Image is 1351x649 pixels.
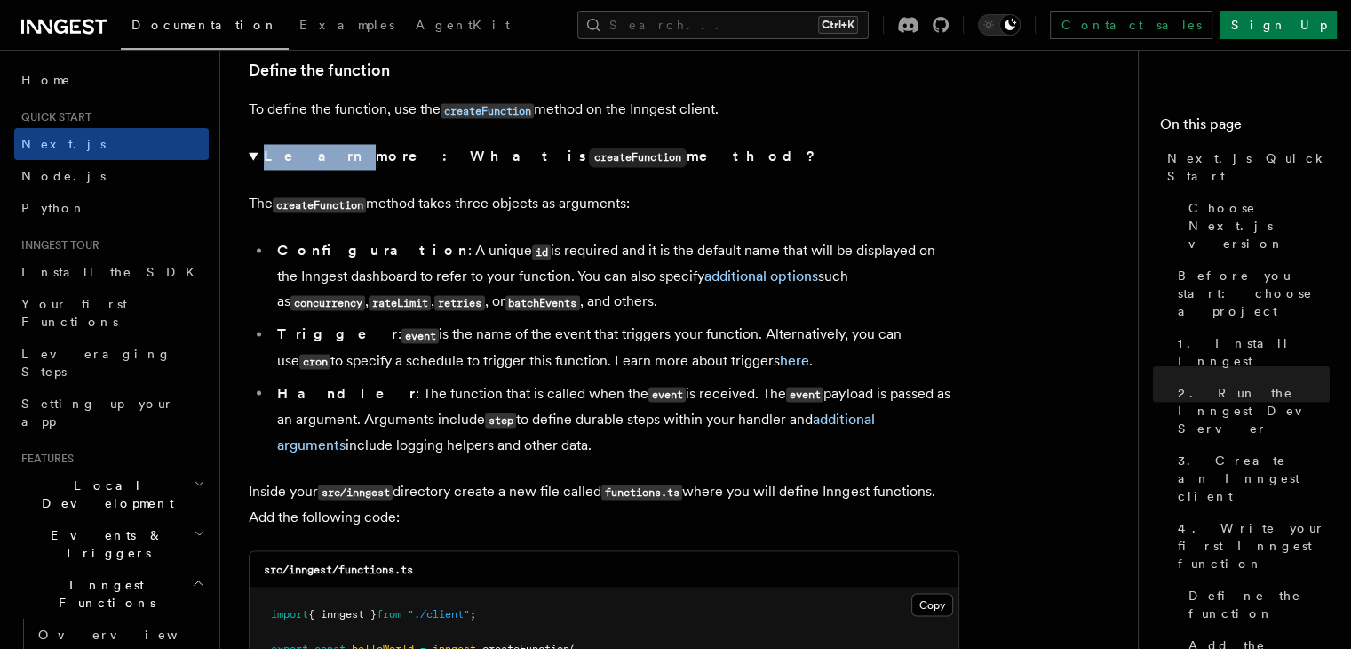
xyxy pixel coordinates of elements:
li: : The function that is called when the is received. The payload is passed as an argument. Argumen... [272,381,959,457]
span: Choose Next.js version [1188,199,1330,252]
span: 3. Create an Inngest client [1178,452,1330,505]
span: Local Development [14,477,194,512]
li: : A unique is required and it is the default name that will be displayed on the Inngest dashboard... [272,238,959,315]
span: 2. Run the Inngest Dev Server [1178,384,1330,437]
a: Define the function [1181,580,1330,629]
a: Contact sales [1050,11,1212,39]
summary: Learn more: What iscreateFunctionmethod? [249,144,959,170]
a: createFunction [441,100,534,117]
a: Choose Next.js version [1181,192,1330,260]
a: Python [14,192,209,224]
span: Python [21,201,86,215]
h4: On this page [1160,114,1330,142]
button: Toggle dark mode [978,14,1021,36]
span: Documentation [131,18,278,32]
a: Setting up your app [14,388,209,437]
span: ; [470,607,476,620]
code: functions.ts [601,485,682,500]
a: 4. Write your first Inngest function [1171,512,1330,580]
span: Overview [38,628,221,642]
span: Home [21,71,71,89]
span: Inngest tour [14,238,99,252]
span: Next.js [21,137,106,151]
span: 1. Install Inngest [1178,334,1330,370]
span: Next.js Quick Start [1167,149,1330,185]
span: AgentKit [416,18,510,32]
code: createFunction [589,148,687,167]
kbd: Ctrl+K [818,16,858,34]
button: Copy [911,593,953,616]
span: Features [14,452,74,466]
strong: Trigger [277,325,398,342]
span: Quick start [14,110,91,124]
code: id [532,244,551,260]
code: src/inngest [318,485,393,500]
a: Next.js [14,128,209,160]
code: event [648,387,686,402]
strong: Configuration [277,242,468,259]
span: Examples [299,18,394,32]
span: import [271,607,308,620]
strong: Handler [277,384,416,401]
a: additional options [704,268,818,284]
span: Define the function [1188,587,1330,622]
a: Sign Up [1220,11,1337,39]
code: rateLimit [369,295,431,310]
code: cron [299,354,330,369]
span: Install the SDK [21,265,205,279]
li: : is the name of the event that triggers your function. Alternatively, you can use to specify a s... [272,322,959,373]
a: 2. Run the Inngest Dev Server [1171,377,1330,445]
code: createFunction [273,197,366,212]
a: AgentKit [405,5,521,48]
a: Node.js [14,160,209,192]
span: from [377,607,401,620]
span: 4. Write your first Inngest function [1178,519,1330,573]
span: Setting up your app [21,397,174,429]
code: event [786,387,823,402]
code: batchEvents [505,295,580,310]
a: Define the function [249,58,390,83]
a: Home [14,64,209,96]
strong: Learn more: What is method? [264,148,819,164]
a: 3. Create an Inngest client [1171,445,1330,512]
span: Node.js [21,169,106,183]
a: Examples [289,5,405,48]
button: Local Development [14,469,209,519]
code: retries [434,295,484,310]
a: Your first Functions [14,288,209,338]
span: Before you start: choose a project [1178,267,1330,320]
span: Events & Triggers [14,526,194,562]
p: Inside your directory create a new file called where you will define Inngest functions. Add the f... [249,478,959,529]
span: Your first Functions [21,297,127,329]
code: createFunction [441,103,534,118]
a: Install the SDK [14,256,209,288]
button: Search...Ctrl+K [577,11,869,39]
span: Inngest Functions [14,576,192,612]
span: { inngest } [308,607,377,620]
code: concurrency [290,295,365,310]
a: here [780,351,809,368]
a: Before you start: choose a project [1171,260,1330,327]
a: 1. Install Inngest [1171,327,1330,377]
a: Documentation [121,5,289,50]
p: To define the function, use the method on the Inngest client. [249,97,959,123]
code: event [401,328,439,343]
button: Events & Triggers [14,519,209,569]
a: Next.js Quick Start [1160,142,1330,192]
span: "./client" [408,607,470,620]
a: Leveraging Steps [14,338,209,388]
button: Inngest Functions [14,569,209,619]
code: step [485,413,516,428]
code: src/inngest/functions.ts [264,563,413,575]
span: Leveraging Steps [21,347,171,379]
p: The method takes three objects as arguments: [249,191,959,217]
